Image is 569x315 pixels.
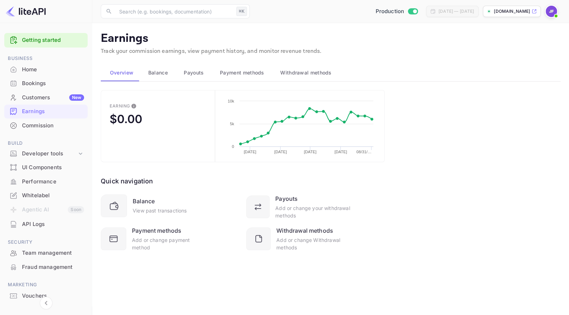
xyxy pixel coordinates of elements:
p: [DOMAIN_NAME] [494,8,530,15]
a: CustomersNew [4,91,88,104]
a: API Logs [4,217,88,231]
a: Bookings [4,77,88,90]
a: Earnings [4,105,88,118]
div: Payment methods [132,226,181,235]
div: Quick navigation [101,176,153,186]
img: Jenny Frimer [546,6,557,17]
text: [DATE] [274,150,287,154]
a: UI Components [4,161,88,174]
a: Fraud management [4,260,88,273]
span: Withdrawal methods [280,68,331,77]
p: Earnings [101,32,560,46]
div: API Logs [22,220,84,228]
div: Home [4,63,88,77]
div: $0.00 [110,112,142,126]
span: Business [4,55,88,62]
div: Add or change your withdrawal methods [275,204,350,219]
div: [DATE] — [DATE] [438,8,474,15]
span: Payouts [184,68,204,77]
a: Vouchers [4,289,88,302]
div: Whitelabel [22,192,84,200]
span: Production [375,7,404,16]
div: Switch to Sandbox mode [372,7,420,16]
div: Commission [4,119,88,133]
span: Overview [110,68,133,77]
a: Getting started [22,36,84,44]
button: This is the amount of confirmed commission that will be paid to you on the next scheduled deposit [128,100,139,112]
div: Vouchers [4,289,88,303]
div: Team management [4,246,88,260]
a: Whitelabel [4,189,88,202]
a: Home [4,63,88,76]
text: [DATE] [244,150,256,154]
div: Add or change payment method [132,236,205,251]
div: Performance [22,178,84,186]
text: [DATE] [304,150,316,154]
text: [DATE] [335,150,347,154]
div: ⌘K [236,7,247,16]
div: Earnings [22,107,84,116]
div: View past transactions [133,207,187,214]
div: Vouchers [22,292,84,300]
div: CustomersNew [4,91,88,105]
span: Balance [148,68,168,77]
p: Track your commission earnings, view payment history, and monitor revenue trends. [101,47,560,56]
span: Payment methods [220,68,264,77]
div: Add or change Withdrawal methods [276,236,350,251]
div: Performance [4,175,88,189]
div: Balance [133,197,155,205]
div: UI Components [22,164,84,172]
div: Earning [110,103,130,109]
div: Developer tools [4,148,88,160]
div: Team management [22,249,84,257]
span: Security [4,238,88,246]
a: Team management [4,246,88,259]
text: 0 [232,144,234,149]
a: Commission [4,119,88,132]
div: Bookings [22,79,84,88]
input: Search (e.g. bookings, documentation) [115,4,233,18]
img: LiteAPI logo [6,6,46,17]
div: Fraud management [22,263,84,271]
div: New [69,94,84,101]
a: Performance [4,175,88,188]
span: Marketing [4,281,88,289]
button: Collapse navigation [40,297,53,309]
div: scrollable auto tabs example [101,64,560,81]
div: Payouts [275,194,298,203]
div: Fraud management [4,260,88,274]
div: Developer tools [22,150,77,158]
div: Withdrawal methods [276,226,333,235]
div: Commission [22,122,84,130]
text: 10k [228,99,234,103]
div: Home [22,66,84,74]
text: 5k [230,122,234,126]
div: Customers [22,94,84,102]
div: Getting started [4,33,88,48]
text: 08/31/… [357,150,372,154]
button: EarningThis is the amount of confirmed commission that will be paid to you on the next scheduled ... [101,90,215,162]
span: Build [4,139,88,147]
